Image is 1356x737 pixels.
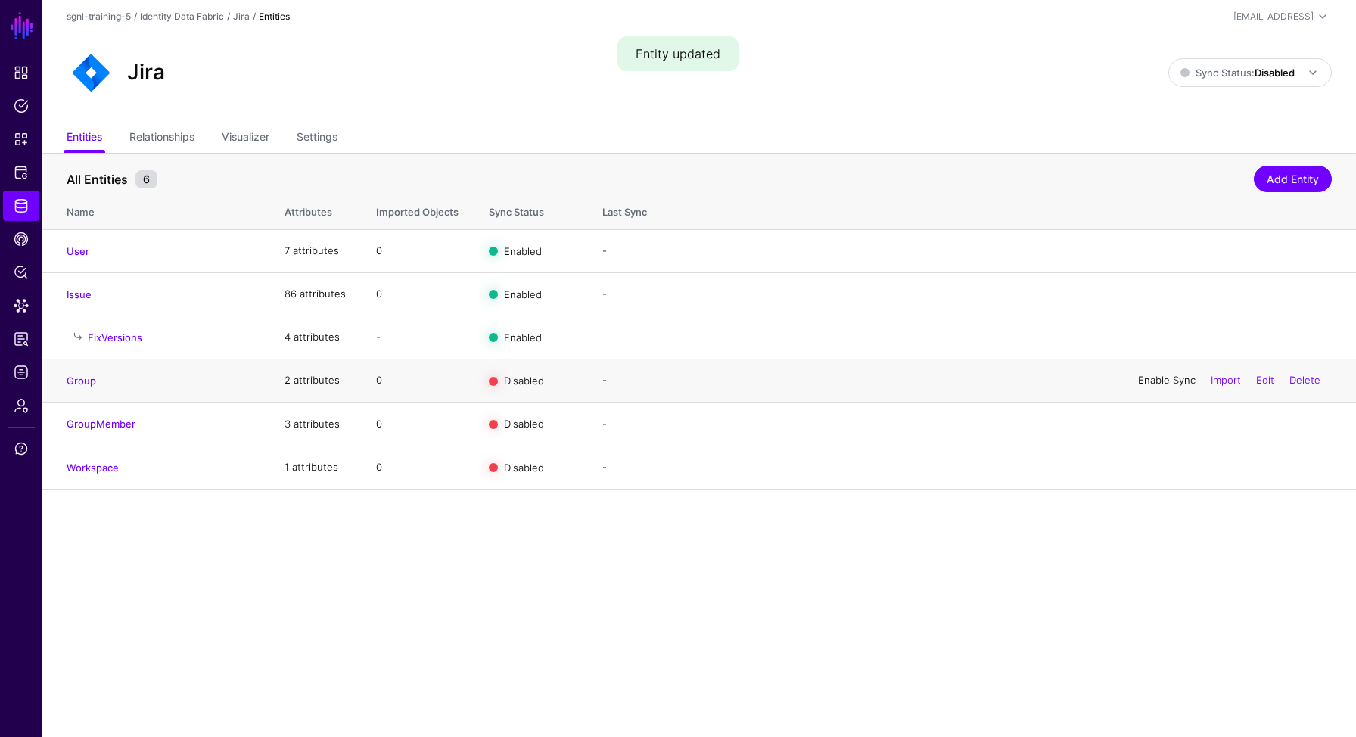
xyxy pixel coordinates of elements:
[14,132,29,147] span: Snippets
[3,224,39,254] a: CAEP Hub
[504,244,542,257] span: Enabled
[1180,67,1295,79] span: Sync Status:
[67,462,119,474] a: Workspace
[3,257,39,288] a: Policy Lens
[361,272,474,316] td: 0
[361,316,474,359] td: -
[361,446,474,489] td: 0
[3,191,39,221] a: Identity Data Fabric
[3,157,39,188] a: Protected Systems
[602,461,607,473] app-datasources-item-entities-syncstatus: -
[14,98,29,114] span: Policies
[14,198,29,213] span: Identity Data Fabric
[361,229,474,272] td: 0
[602,244,607,257] app-datasources-item-entities-syncstatus: -
[67,245,89,257] a: User
[617,36,739,71] div: Entity updated
[504,288,542,300] span: Enabled
[3,324,39,354] a: Access Reporting
[14,165,29,180] span: Protected Systems
[88,331,142,344] a: FixVersions
[361,359,474,403] td: 0
[3,58,39,88] a: Dashboard
[504,418,544,430] span: Disabled
[3,291,39,321] a: Data Lens
[224,10,233,23] div: /
[269,446,361,489] td: 1 attributes
[602,288,607,300] app-datasources-item-entities-syncstatus: -
[602,374,607,386] app-datasources-item-entities-syncstatus: -
[9,9,35,42] a: SGNL
[67,288,92,300] a: Issue
[67,48,115,97] img: svg+xml;base64,PHN2ZyB3aWR0aD0iNjQiIGhlaWdodD0iNjQiIHZpZXdCb3g9IjAgMCA2NCA2NCIgZmlsbD0ibm9uZSIgeG...
[602,418,607,430] app-datasources-item-entities-syncstatus: -
[269,403,361,446] td: 3 attributes
[14,265,29,280] span: Policy Lens
[504,461,544,473] span: Disabled
[67,11,131,22] a: sgnl-training-5
[14,365,29,380] span: Logs
[297,124,337,153] a: Settings
[269,229,361,272] td: 7 attributes
[361,403,474,446] td: 0
[222,124,269,153] a: Visualizer
[135,170,157,188] small: 6
[1211,374,1241,386] a: Import
[3,390,39,421] a: Admin
[67,375,96,387] a: Group
[474,190,587,229] th: Sync Status
[1233,10,1314,23] div: [EMAIL_ADDRESS]
[1254,166,1332,192] a: Add Entity
[233,11,250,22] a: Jira
[587,190,1356,229] th: Last Sync
[140,11,224,22] a: Identity Data Fabric
[1255,67,1295,79] strong: Disabled
[14,441,29,456] span: Support
[67,124,102,153] a: Entities
[504,331,542,344] span: Enabled
[14,331,29,347] span: Access Reporting
[361,190,474,229] th: Imported Objects
[42,190,269,229] th: Name
[14,232,29,247] span: CAEP Hub
[504,375,544,387] span: Disabled
[63,170,132,188] span: All Entities
[14,65,29,80] span: Dashboard
[1256,374,1274,386] a: Edit
[269,272,361,316] td: 86 attributes
[127,60,165,86] h2: Jira
[14,298,29,313] span: Data Lens
[269,190,361,229] th: Attributes
[1138,374,1196,386] a: Enable Sync
[3,124,39,154] a: Snippets
[269,316,361,359] td: 4 attributes
[259,11,290,22] strong: Entities
[14,398,29,413] span: Admin
[129,124,194,153] a: Relationships
[67,418,135,430] a: GroupMember
[131,10,140,23] div: /
[3,91,39,121] a: Policies
[1289,374,1320,386] a: Delete
[269,359,361,403] td: 2 attributes
[3,357,39,387] a: Logs
[250,10,259,23] div: /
